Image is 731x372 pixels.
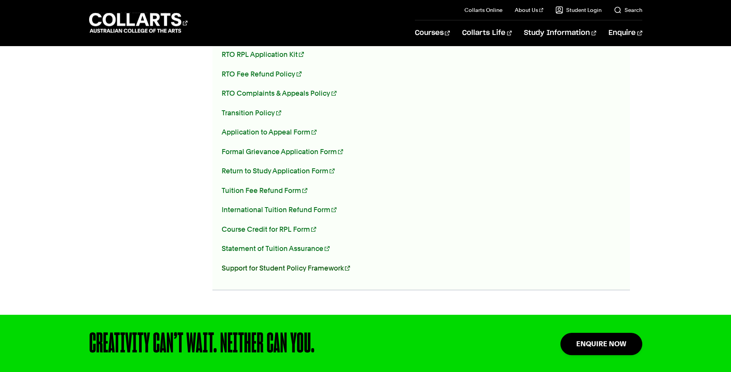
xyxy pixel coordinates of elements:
[222,109,281,117] a: Transition Policy
[222,264,350,272] a: Support for Student Policy Framework
[614,6,642,14] a: Search
[89,12,187,34] div: Go to homepage
[222,244,330,252] a: Statement of Tuition Assurance
[222,128,317,136] a: Application to Appeal Form
[222,167,335,175] a: Return to Study Application Form
[222,70,302,78] a: RTO Fee Refund Policy
[222,148,343,156] a: Formal Grievance Application Form
[462,20,512,46] a: Collarts Life
[222,50,304,58] a: RTO RPL Application Kit
[464,6,502,14] a: Collarts Online
[222,89,336,97] a: RTO Complaints & Appeals Policy
[222,225,316,233] a: Course Credit for RPL Form
[524,20,596,46] a: Study Information
[608,20,642,46] a: Enquire
[415,20,450,46] a: Courses
[89,330,511,358] div: CREATIVITY CAN’T WAIT. NEITHER CAN YOU.
[560,333,642,355] a: Enquire Now
[515,6,543,14] a: About Us
[222,206,336,214] a: International Tuition Refund Form
[222,186,307,194] a: Tuition Fee Refund Form
[555,6,602,14] a: Student Login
